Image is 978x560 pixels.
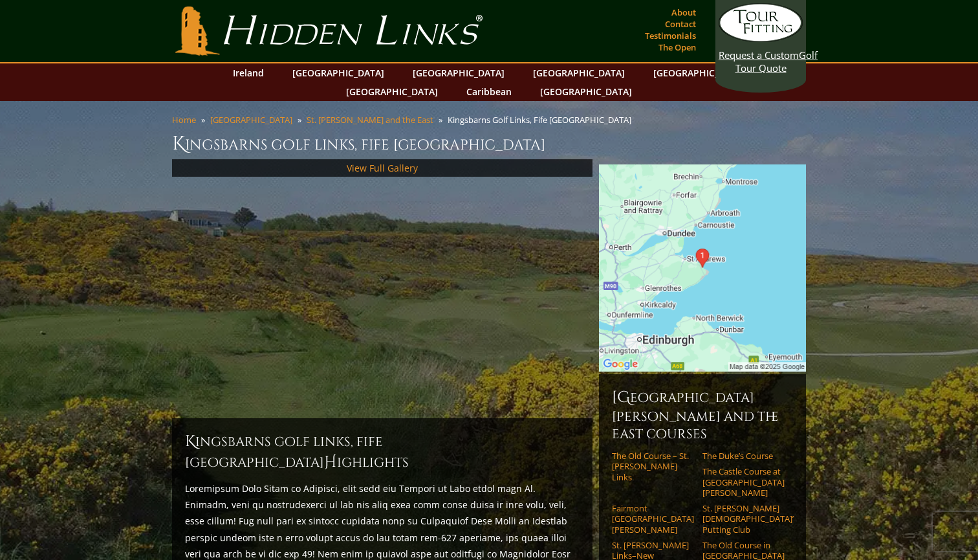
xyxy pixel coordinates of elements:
h2: Kingsbarns Golf Links, Fife [GEOGRAPHIC_DATA] ighlights [185,431,580,473]
a: [GEOGRAPHIC_DATA] [406,63,511,82]
span: H [324,452,337,473]
a: Testimonials [642,27,699,45]
a: The Open [655,38,699,56]
a: [GEOGRAPHIC_DATA] [286,63,391,82]
a: St. [PERSON_NAME] [DEMOGRAPHIC_DATA]’ Putting Club [702,503,785,535]
a: Fairmont [GEOGRAPHIC_DATA][PERSON_NAME] [612,503,694,535]
a: Home [172,114,196,126]
a: The Duke’s Course [702,451,785,461]
a: [GEOGRAPHIC_DATA] [210,114,292,126]
a: Contact [662,15,699,33]
a: View Full Gallery [347,162,418,174]
h1: Kingsbarns Golf Links, Fife [GEOGRAPHIC_DATA] [172,131,806,157]
a: [GEOGRAPHIC_DATA] [647,63,752,82]
a: St. [PERSON_NAME] and the East [307,114,433,126]
a: About [668,3,699,21]
a: Request a CustomGolf Tour Quote [719,3,803,74]
a: The Castle Course at [GEOGRAPHIC_DATA][PERSON_NAME] [702,466,785,498]
h6: [GEOGRAPHIC_DATA][PERSON_NAME] and the East Courses [612,387,793,443]
a: The Old Course – St. [PERSON_NAME] Links [612,451,694,482]
a: [GEOGRAPHIC_DATA] [340,82,444,101]
a: [GEOGRAPHIC_DATA] [534,82,638,101]
li: Kingsbarns Golf Links, Fife [GEOGRAPHIC_DATA] [448,114,636,126]
a: Caribbean [460,82,518,101]
a: [GEOGRAPHIC_DATA] [527,63,631,82]
img: Google Map of Kingsbarns Golf Links, Fife, Scotland, United Kingdom [599,164,806,372]
span: Request a Custom [719,49,799,62]
a: Ireland [226,63,270,82]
